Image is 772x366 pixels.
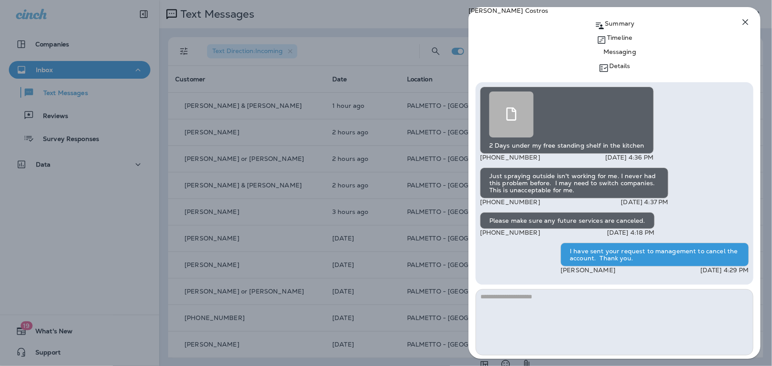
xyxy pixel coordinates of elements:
p: [PERSON_NAME] Costros [469,7,760,14]
p: [PERSON_NAME] [561,267,615,274]
p: Summary [605,20,635,27]
div: I have sent your request to management to cancel the account. Thank you. [561,243,749,267]
p: Details [609,62,630,69]
p: Timeline [607,34,632,41]
p: [DATE] 4:37 PM [621,198,668,206]
p: [DATE] 4:36 PM [605,154,654,161]
div: Just spraying outside isn't working for me. I never had this problem before. I may need to switch... [480,168,668,198]
p: Messaging [603,48,636,55]
p: [PHONE_NUMBER] [480,198,540,206]
p: [DATE] 4:18 PM [607,229,655,236]
div: Please make sure any future services are canceled. [480,212,655,229]
p: [DATE] 4:29 PM [700,267,749,274]
p: [PHONE_NUMBER] [480,154,540,161]
div: 2 Days under my free standing shelf in the kitchen [480,87,654,154]
p: [PHONE_NUMBER] [480,229,540,236]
